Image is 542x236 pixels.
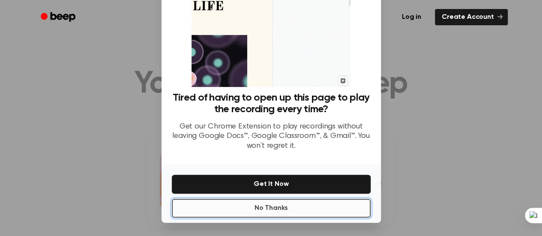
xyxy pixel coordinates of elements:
[393,7,430,27] a: Log in
[35,9,83,26] a: Beep
[172,122,371,151] p: Get our Chrome Extension to play recordings without leaving Google Docs™, Google Classroom™, & Gm...
[435,9,508,25] a: Create Account
[172,175,371,194] button: Get It Now
[172,92,371,115] h3: Tired of having to open up this page to play the recording every time?
[172,199,371,218] button: No Thanks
